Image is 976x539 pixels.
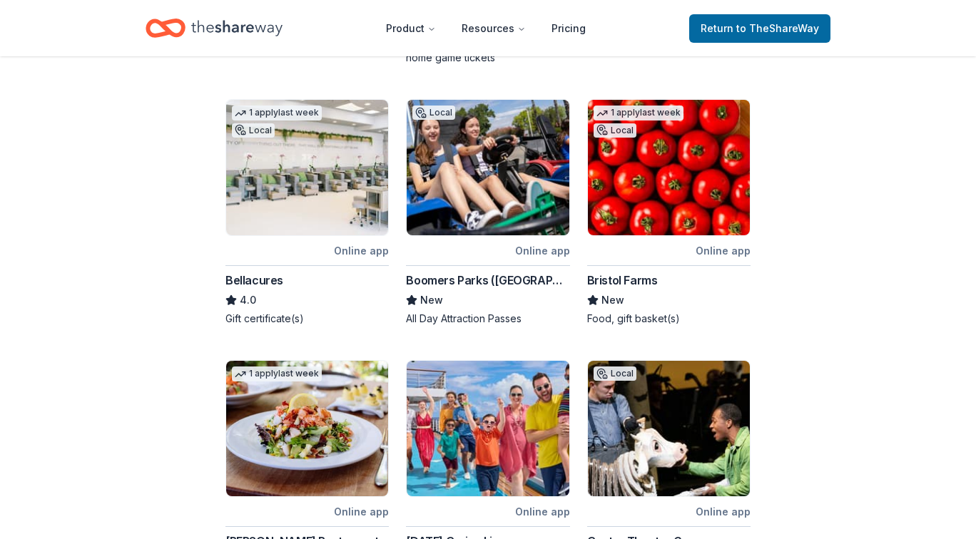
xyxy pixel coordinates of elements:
[226,361,388,496] img: Image for Cameron Mitchell Restaurants
[406,312,569,326] div: All Day Attraction Passes
[334,503,389,520] div: Online app
[587,312,751,326] div: Food, gift basket(s)
[232,366,322,381] div: 1 apply last week
[225,99,389,326] a: Image for Bellacures1 applylast weekLocalOnline appBellacures4.0Gift certificate(s)
[240,292,256,309] span: 4.0
[375,14,447,43] button: Product
[701,20,819,37] span: Return
[587,99,751,326] a: Image for Bristol Farms1 applylast weekLocalOnline appBristol FarmsNewFood, gift basket(s)
[334,242,389,260] div: Online app
[225,272,283,289] div: Bellacures
[146,11,283,45] a: Home
[407,100,569,235] img: Image for Boomers Parks (Los Angeles)
[696,503,751,520] div: Online app
[225,312,389,326] div: Gift certificate(s)
[594,366,636,381] div: Local
[232,123,275,138] div: Local
[406,272,569,289] div: Boomers Parks ([GEOGRAPHIC_DATA])
[515,503,570,520] div: Online app
[696,242,751,260] div: Online app
[375,11,597,45] nav: Main
[601,292,624,309] span: New
[736,22,819,34] span: to TheShareWay
[689,14,830,43] a: Returnto TheShareWay
[407,361,569,496] img: Image for Carnival Cruise Lines
[588,361,750,496] img: Image for Center Theatre Group
[232,106,322,120] div: 1 apply last week
[515,242,570,260] div: Online app
[406,99,569,326] a: Image for Boomers Parks (Los Angeles)LocalOnline appBoomers Parks ([GEOGRAPHIC_DATA])NewAll Day A...
[594,106,683,120] div: 1 apply last week
[588,100,750,235] img: Image for Bristol Farms
[594,123,636,138] div: Local
[412,106,455,120] div: Local
[540,14,597,43] a: Pricing
[420,292,443,309] span: New
[450,14,537,43] button: Resources
[587,272,658,289] div: Bristol Farms
[226,100,388,235] img: Image for Bellacures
